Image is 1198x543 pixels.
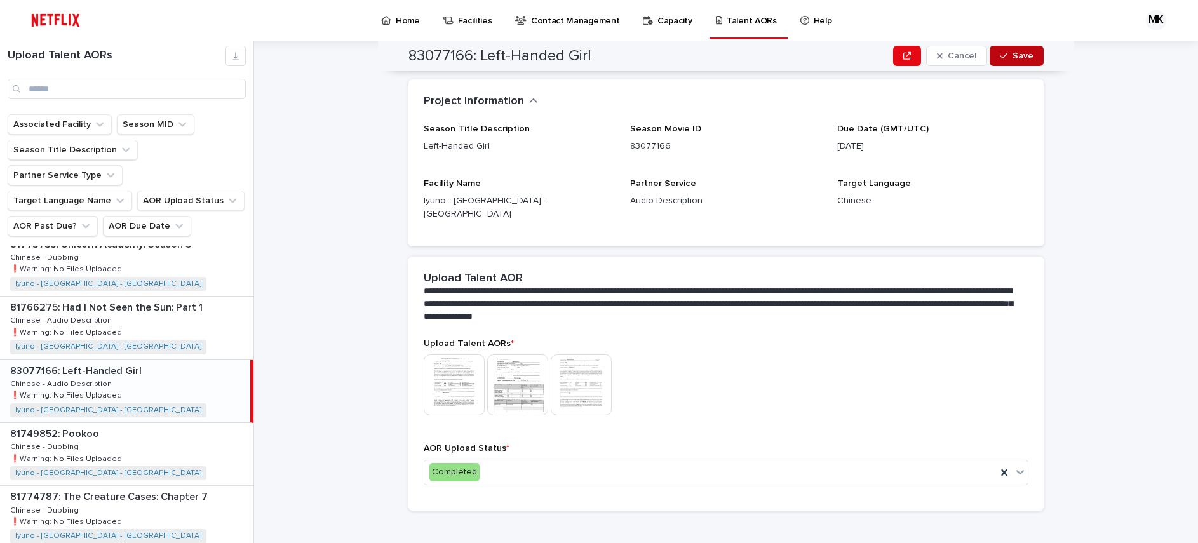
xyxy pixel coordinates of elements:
button: Partner Service Type [8,165,123,185]
p: Chinese - Audio Description [10,377,114,389]
a: Iyuno - [GEOGRAPHIC_DATA] - [GEOGRAPHIC_DATA] [15,469,201,478]
span: Due Date (GMT/UTC) [837,124,929,133]
button: Project Information [424,95,538,109]
p: [DATE] [837,140,1028,153]
button: Cancel [926,46,987,66]
h2: Project Information [424,95,524,109]
p: ❗️Warning: No Files Uploaded [10,326,125,337]
div: Completed [429,463,480,481]
span: Season Title Description [424,124,530,133]
h2: Upload Talent AOR [424,272,523,286]
p: 81766275: Had I Not Seen the Sun: Part 1 [10,299,205,314]
span: Partner Service [630,179,696,188]
p: 81774787: The Creature Cases: Chapter 7 [10,488,210,503]
button: Target Language Name [8,191,132,211]
button: AOR Due Date [103,216,191,236]
span: Season Movie ID [630,124,701,133]
button: AOR Upload Status [137,191,245,211]
p: Chinese - Audio Description [10,314,114,325]
a: Iyuno - [GEOGRAPHIC_DATA] - [GEOGRAPHIC_DATA] [15,279,201,288]
span: Cancel [948,51,976,60]
p: 83077166 [630,140,821,153]
button: Associated Facility [8,114,112,135]
p: Iyuno - [GEOGRAPHIC_DATA] - [GEOGRAPHIC_DATA] [424,194,615,221]
button: Season Title Description [8,140,138,160]
span: AOR Upload Status [424,444,509,453]
button: Save [990,46,1044,66]
button: Season MID [117,114,194,135]
a: Iyuno - [GEOGRAPHIC_DATA] - [GEOGRAPHIC_DATA] [15,532,201,540]
a: Iyuno - [GEOGRAPHIC_DATA] - [GEOGRAPHIC_DATA] [15,406,201,415]
button: AOR Past Due? [8,216,98,236]
p: ❗️Warning: No Files Uploaded [10,389,125,400]
a: Iyuno - [GEOGRAPHIC_DATA] - [GEOGRAPHIC_DATA] [15,342,201,351]
div: MK [1146,10,1166,30]
input: Search [8,79,246,99]
p: Left-Handed Girl [424,140,615,153]
span: Facility Name [424,179,481,188]
p: 83077166: Left-Handed Girl [10,363,144,377]
p: Chinese - Dubbing [10,504,81,515]
h2: 83077166: Left-Handed Girl [408,47,591,65]
p: Chinese - Dubbing [10,251,81,262]
p: ❗️Warning: No Files Uploaded [10,452,125,464]
p: Audio Description [630,194,821,208]
p: ❗️Warning: No Files Uploaded [10,262,125,274]
span: Target Language [837,179,911,188]
span: Upload Talent AORs [424,339,514,348]
img: ifQbXi3ZQGMSEF7WDB7W [25,8,86,33]
p: Chinese [837,194,1028,208]
span: Save [1013,51,1033,60]
p: 81749852: Pookoo [10,426,102,440]
h1: Upload Talent AORs [8,49,225,63]
p: Chinese - Dubbing [10,440,81,452]
p: ❗️Warning: No Files Uploaded [10,515,125,526]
